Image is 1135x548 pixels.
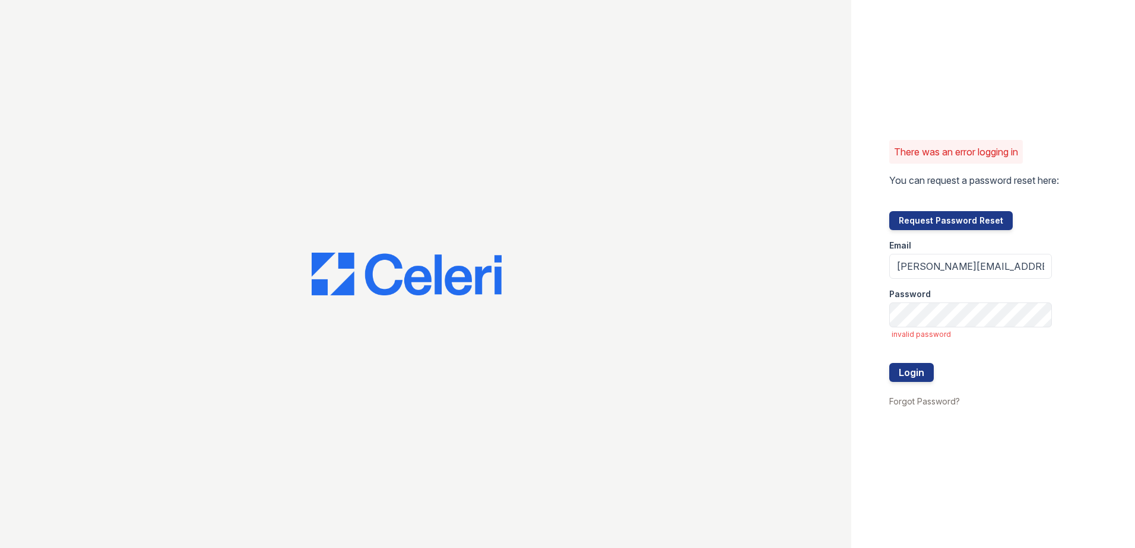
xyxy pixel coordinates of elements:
[889,173,1059,187] p: You can request a password reset here:
[892,330,1052,339] span: invalid password
[889,288,931,300] label: Password
[889,211,1013,230] button: Request Password Reset
[894,145,1018,159] p: There was an error logging in
[889,240,911,251] label: Email
[889,396,960,406] a: Forgot Password?
[889,363,934,382] button: Login
[312,253,502,295] img: CE_Logo_Blue-a8612792a0a2168367f1c8372b55b34899dd931a85d93a1a3d3e32e68fde9ad4.png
